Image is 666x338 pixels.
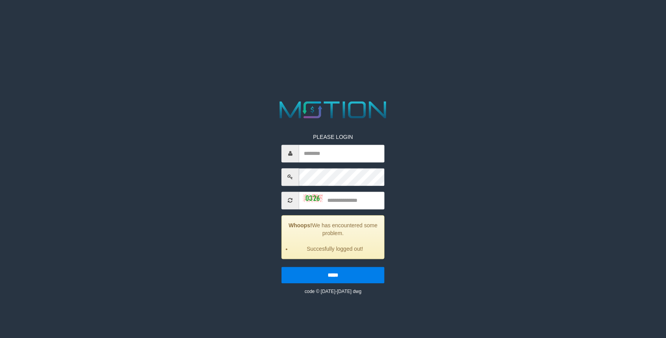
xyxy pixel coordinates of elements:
[282,133,384,141] p: PLEASE LOGIN
[282,215,384,259] div: We has encountered some problem.
[303,194,323,202] img: captcha
[292,245,378,253] li: Succesfully logged out!
[305,289,361,294] small: code © [DATE]-[DATE] dwg
[289,222,312,228] strong: Whoops!
[275,98,392,121] img: MOTION_logo.png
